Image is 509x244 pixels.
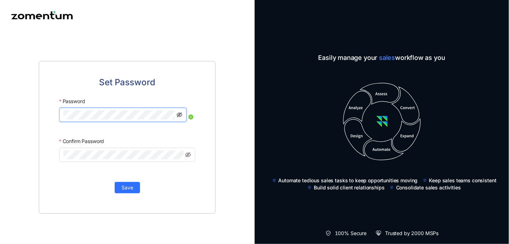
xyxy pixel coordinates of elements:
span: eye-invisible [177,112,182,118]
button: Save [115,182,140,193]
label: Password [59,95,85,108]
span: Consolidate sales activities [396,184,461,191]
span: sales [379,54,395,61]
span: 100% Secure [335,230,367,237]
input: Confirm Password [63,151,184,159]
span: Automate tedious sales tasks to keep opportunities moving [279,177,418,184]
input: Password [63,110,175,119]
img: Zomentum logo [11,11,73,19]
label: Confirm Password [59,135,104,148]
span: Easily manage your workflow as you [266,53,497,63]
span: Save [121,184,133,192]
span: Build solid client relationships [314,184,385,191]
span: Set Password [99,76,155,89]
span: eye-invisible [185,152,191,158]
span: Keep sales teams consistent [429,177,497,184]
span: Trusted by 2000 MSPs [385,230,438,237]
